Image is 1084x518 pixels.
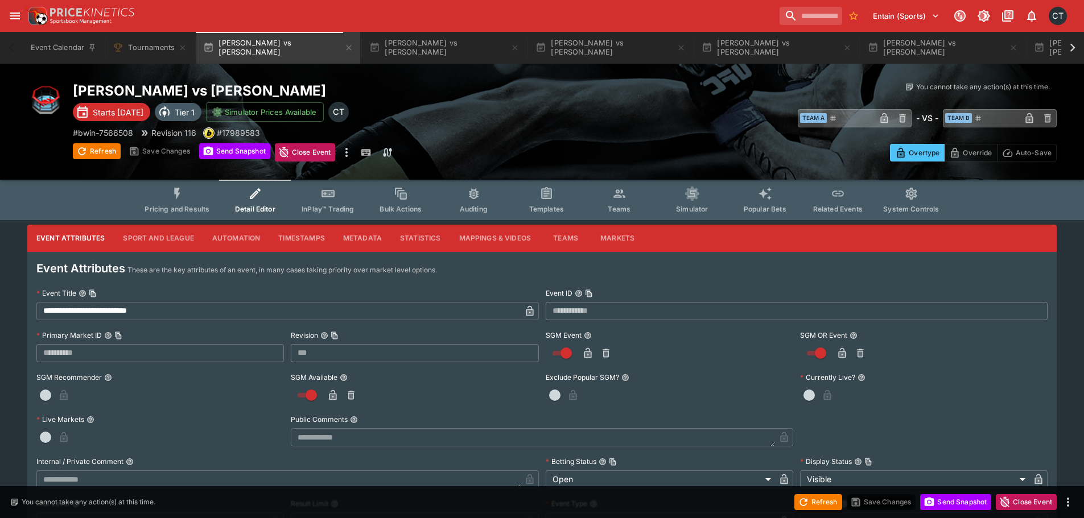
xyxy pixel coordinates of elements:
[780,7,842,25] input: search
[114,331,122,339] button: Copy To Clipboard
[450,225,541,252] button: Mappings & Videos
[963,147,992,159] p: Override
[850,331,858,339] button: SGM OR Event
[320,331,328,339] button: RevisionCopy To Clipboard
[36,261,125,276] h4: Event Attributes
[744,205,786,213] span: Popular Bets
[584,331,592,339] button: SGM Event
[883,205,939,213] span: System Controls
[540,225,591,252] button: Teams
[609,458,617,466] button: Copy To Clipboard
[920,494,991,510] button: Send Snapshot
[114,225,203,252] button: Sport and League
[89,289,97,297] button: Copy To Clipboard
[328,102,349,122] div: Cameron Tarver
[546,457,596,466] p: Betting Status
[800,330,847,340] p: SGM OR Event
[331,331,339,339] button: Copy To Clipboard
[621,374,629,382] button: Exclude Popular SGM?
[5,6,25,26] button: open drawer
[104,374,112,382] button: SGM Recommender
[79,289,86,297] button: Event TitleCopy To Clipboard
[36,288,76,298] p: Event Title
[546,372,619,382] p: Exclude Popular SGM?
[890,144,1057,161] div: Start From
[27,82,64,118] img: mma.png
[854,458,862,466] button: Display StatusCopy To Clipboard
[24,32,104,64] button: Event Calendar
[800,457,852,466] p: Display Status
[93,106,143,118] p: Starts [DATE]
[460,205,488,213] span: Auditing
[1061,495,1075,509] button: more
[340,374,348,382] button: SGM Available
[599,458,607,466] button: Betting StatusCopy To Clipboard
[864,458,872,466] button: Copy To Clipboard
[950,6,970,26] button: Connected to PK
[380,205,422,213] span: Bulk Actions
[391,225,450,252] button: Statistics
[196,32,360,64] button: [PERSON_NAME] vs [PERSON_NAME]
[22,497,155,507] p: You cannot take any action(s) at this time.
[73,127,133,139] p: Copy To Clipboard
[73,143,121,159] button: Refresh
[340,143,353,161] button: more
[50,19,112,24] img: Sportsbook Management
[350,416,358,424] button: Public Comments
[151,127,196,139] p: Revision 116
[800,113,827,123] span: Team A
[175,106,195,118] p: Tier 1
[695,32,859,64] button: [PERSON_NAME] vs [PERSON_NAME]
[996,494,1057,510] button: Close Event
[206,102,324,122] button: Simulator Prices Available
[106,32,194,64] button: Tournaments
[909,147,939,159] p: Overtype
[86,416,94,424] button: Live Markets
[1045,3,1070,28] button: Cameron Tarver
[546,330,582,340] p: SGM Event
[529,32,693,64] button: [PERSON_NAME] vs [PERSON_NAME]
[794,494,842,510] button: Refresh
[575,289,583,297] button: Event IDCopy To Clipboard
[362,32,526,64] button: [PERSON_NAME] vs [PERSON_NAME]
[50,8,134,16] img: PriceKinetics
[36,457,123,466] p: Internal / Private Comment
[813,205,863,213] span: Related Events
[998,6,1018,26] button: Documentation
[291,372,337,382] p: SGM Available
[235,205,275,213] span: Detail Editor
[269,225,334,252] button: Timestamps
[203,127,215,139] div: bwin
[546,470,775,488] div: Open
[890,144,945,161] button: Overtype
[334,225,391,252] button: Metadata
[27,225,114,252] button: Event Attributes
[858,374,865,382] button: Currently Live?
[203,225,270,252] button: Automation
[676,205,708,213] span: Simulator
[1049,7,1067,25] div: Cameron Tarver
[217,127,260,139] p: Copy To Clipboard
[145,205,209,213] span: Pricing and Results
[800,470,1029,488] div: Visible
[302,205,354,213] span: InPlay™ Trading
[73,82,565,100] h2: Copy To Clipboard
[25,5,48,27] img: PriceKinetics Logo
[591,225,644,252] button: Markets
[127,264,437,276] p: These are the key attributes of an event, in many cases taking priority over market level options.
[546,288,572,298] p: Event ID
[844,7,863,25] button: No Bookmarks
[291,330,318,340] p: Revision
[861,32,1025,64] button: [PERSON_NAME] vs [PERSON_NAME]
[800,372,855,382] p: Currently Live?
[945,113,972,123] span: Team B
[529,205,564,213] span: Templates
[199,143,270,159] button: Send Snapshot
[104,331,112,339] button: Primary Market IDCopy To Clipboard
[608,205,630,213] span: Teams
[1016,147,1052,159] p: Auto-Save
[944,144,997,161] button: Override
[36,330,102,340] p: Primary Market ID
[204,128,214,138] img: bwin.png
[866,7,946,25] button: Select Tenant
